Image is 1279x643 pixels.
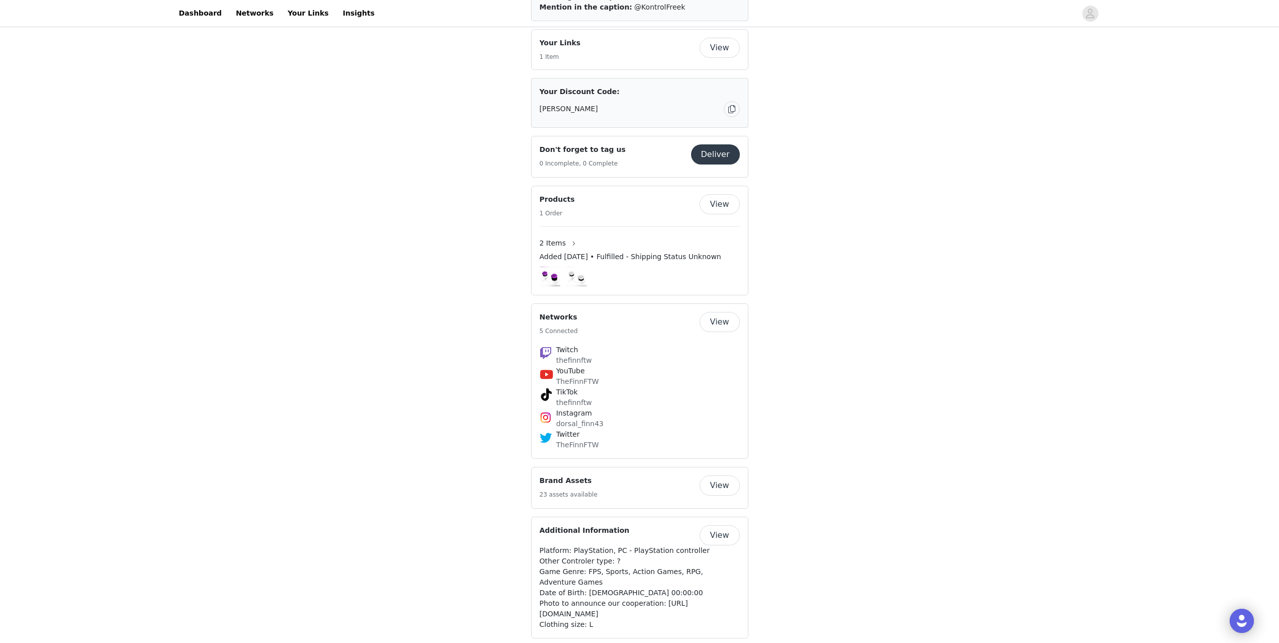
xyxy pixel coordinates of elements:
h4: YouTube [556,366,723,376]
span: Platform: PlayStation, PC - PlayStation controller [540,546,710,554]
button: View [700,38,740,58]
a: Insights [336,2,380,25]
h4: Additional Information [540,525,630,536]
span: Other Controler type: ? [540,557,621,565]
div: avatar [1085,6,1095,22]
p: thefinnftw [556,355,723,366]
h4: Your Links [540,38,581,48]
div: Products [531,186,748,295]
span: Photo to announce our cooperation: [URL][DOMAIN_NAME] [540,599,688,618]
button: View [700,194,740,214]
a: Your Links [282,2,335,25]
h4: Networks [540,312,578,323]
span: [PERSON_NAME] [540,104,598,114]
button: Deliver [691,144,740,165]
div: Additional Information [531,517,748,638]
p: thefinnftw [556,397,723,408]
span: Date of Birth: [DEMOGRAPHIC_DATA] 00:00:00 [540,589,703,597]
span: Your Discount Code: [540,87,620,97]
h5: 1 Item [540,52,581,61]
p: dorsal_finn43 [556,419,723,429]
p: TheFinnFTW [556,440,723,450]
a: Networks [230,2,280,25]
span: Clothing size: L [540,620,593,628]
span: Game Genre: FPS, Sports, Action Games, RPG, Adventure Games [540,568,703,586]
img: Clutch [566,268,587,285]
a: Dashboard [173,2,228,25]
h4: Don't forget to tag us [540,144,626,155]
span: Added [DATE] • Fulfilled - Shipping Status Unknown [540,252,721,262]
h4: Instagram [556,408,723,419]
div: Networks [531,303,748,459]
h4: Twitter [556,429,723,440]
button: View [700,525,740,545]
button: View [700,312,740,332]
span: 2 Items [540,238,566,249]
h5: 23 assets available [540,490,598,499]
h4: Products [540,194,575,205]
img: Frenzy [540,268,560,285]
h4: Brand Assets [540,475,598,486]
span: @KontrolFreek [634,3,685,11]
p: TheFinnFTW [556,376,723,387]
div: Brand Assets [531,467,748,509]
button: View [700,475,740,496]
div: Don't forget to tag us [531,136,748,178]
h5: 5 Connected [540,327,578,336]
h5: 1 Order [540,209,575,218]
h4: TikTok [556,387,723,397]
div: Open Intercom Messenger [1230,609,1254,633]
h4: Twitch [556,345,723,355]
span: Mention in the caption: [540,3,632,11]
img: Instagram Icon [540,412,552,424]
h5: 0 Incomplete, 0 Complete [540,159,626,168]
